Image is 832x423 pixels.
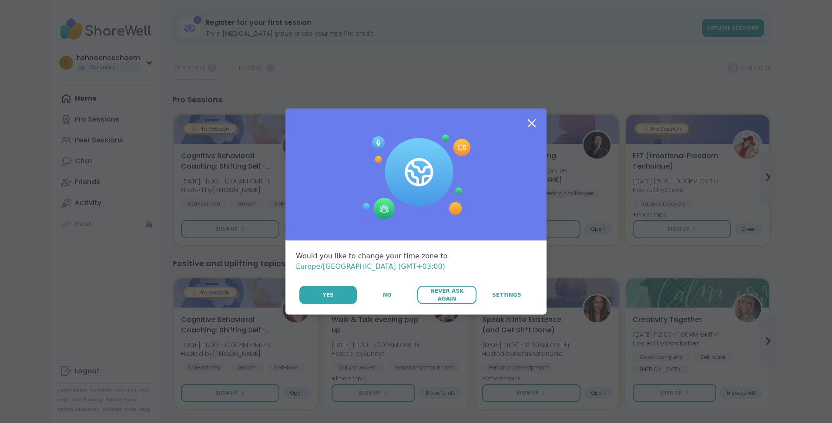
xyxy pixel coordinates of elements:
[362,135,470,220] img: Session Experience
[358,286,416,304] button: No
[477,286,536,304] a: Settings
[322,291,334,299] span: Yes
[299,286,357,304] button: Yes
[417,286,476,304] button: Never Ask Again
[422,287,472,303] span: Never Ask Again
[383,291,392,299] span: No
[296,262,445,271] span: Europe/[GEOGRAPHIC_DATA] (GMT+03:00)
[492,291,521,299] span: Settings
[296,251,536,272] div: Would you like to change your time zone to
